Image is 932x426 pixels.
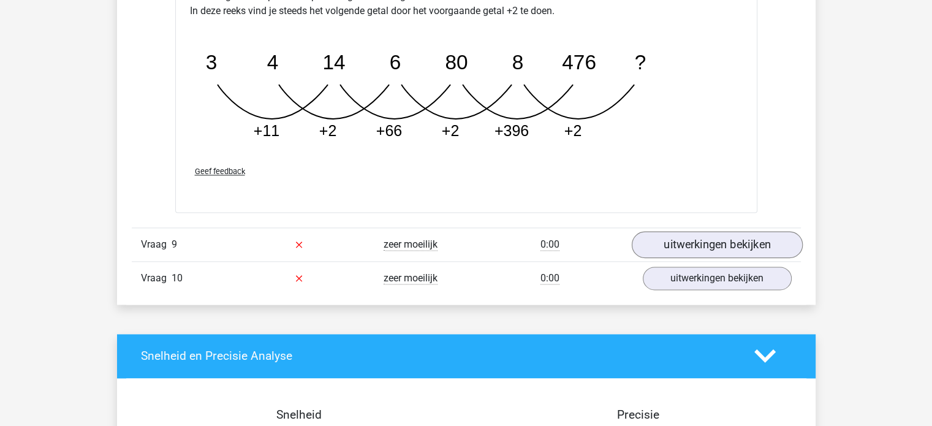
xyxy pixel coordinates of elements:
[267,51,278,74] tspan: 4
[253,122,279,139] tspan: +11
[384,238,438,251] span: zeer moeilijk
[643,267,792,290] a: uitwerkingen bekijken
[540,272,559,284] span: 0:00
[540,238,559,251] span: 0:00
[141,271,172,286] span: Vraag
[389,51,401,74] tspan: 6
[441,122,459,139] tspan: +2
[319,122,336,139] tspan: +2
[564,122,582,139] tspan: +2
[494,122,528,139] tspan: +396
[445,51,468,74] tspan: 80
[562,51,596,74] tspan: 476
[634,51,646,74] tspan: ?
[195,167,245,176] span: Geef feedback
[322,51,345,74] tspan: 14
[141,237,172,252] span: Vraag
[172,238,177,250] span: 9
[512,51,523,74] tspan: 8
[480,408,797,422] h4: Precisie
[205,51,217,74] tspan: 3
[141,349,736,363] h4: Snelheid en Precisie Analyse
[631,231,802,258] a: uitwerkingen bekijken
[384,272,438,284] span: zeer moeilijk
[376,122,401,139] tspan: +66
[141,408,457,422] h4: Snelheid
[172,272,183,284] span: 10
